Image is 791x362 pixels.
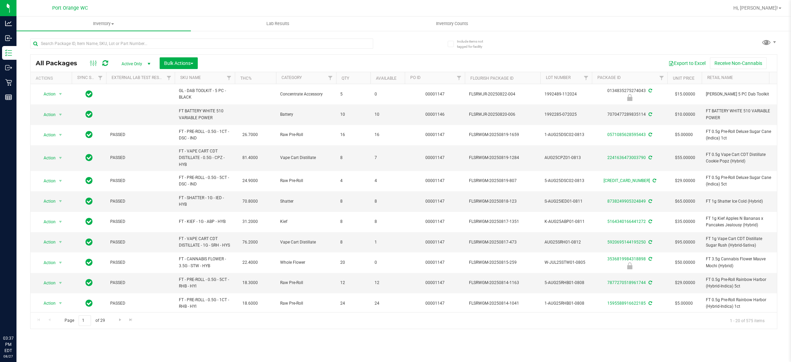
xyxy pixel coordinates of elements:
[340,218,366,225] span: 8
[672,237,699,247] span: $95.00000
[706,174,773,188] span: FT 0.5g Pre-Roll Deluxe Sugar Cane (Indica) 5ct
[544,91,588,98] span: 1992489-112024
[56,196,65,206] span: select
[37,217,56,227] span: Action
[280,300,332,307] span: Raw Pre-Roll
[179,108,231,121] span: FT BATTERY WHITE 510 VARIABLE POWER
[282,75,302,80] a: Category
[340,178,366,184] span: 4
[707,75,733,80] a: Retail Name
[469,178,536,184] span: FLSRWGM-20250819-807
[179,195,231,208] span: FT - SHATTER - 1G - IED - HYB
[454,72,465,84] a: Filter
[179,218,231,225] span: FT - KIEF - 1G - ABP - HYB
[706,151,773,165] span: FT 0.5g Vape Cart CDT Distillate Cookie Popz (Hybrid)
[77,75,104,80] a: Sync Status
[672,130,696,140] span: $5.00000
[544,198,588,205] span: S-AUG25IED01-0811
[469,239,536,246] span: FLSRWGM-20250817-473
[85,258,93,267] span: In Sync
[85,196,93,206] span: In Sync
[37,89,56,99] span: Action
[3,354,13,359] p: 08/27
[425,112,445,117] a: 00001146
[340,91,366,98] span: 5
[110,239,171,246] span: PASSED
[607,219,646,224] a: 5164340166441272
[239,130,261,140] span: 26.7000
[647,280,652,285] span: Sync from Compliance System
[110,300,171,307] span: PASSED
[607,199,646,204] a: 8738249905324849
[280,91,332,98] span: Concentrate Accessory
[85,130,93,139] span: In Sync
[239,176,261,186] span: 24.9000
[706,128,773,142] span: FT 0.5g Pre-Roll Deluxe Sugar Cane (Indica) 1ct
[257,21,299,27] span: Lab Results
[280,218,332,225] span: Kief
[724,315,770,326] span: 1 - 20 of 575 items
[340,132,366,138] span: 16
[470,76,514,81] a: Flourish Package ID
[7,307,27,328] iframe: Resource center
[672,89,699,99] span: $15.00000
[733,5,778,11] span: Hi, [PERSON_NAME]!
[56,89,65,99] span: select
[30,38,373,49] input: Search Package ID, Item Name, SKU, Lot or Part Number...
[425,260,445,265] a: 00001147
[597,75,621,80] a: Package ID
[37,153,56,163] span: Action
[425,199,445,204] a: 00001147
[706,276,773,290] span: FT 0.5g Pre-Roll Rainbow Harbor (Hybrid-Indica) 5ct
[425,132,445,137] a: 00001147
[425,178,445,183] a: 00001147
[672,196,699,206] span: $65.00000
[375,239,401,246] span: 1
[59,315,111,326] span: Page of 29
[5,64,12,71] inline-svg: Outbound
[706,215,773,228] span: FT 1g Kief Apples N Bananas x Pancakes Jealousy (Hybrid)
[340,280,366,286] span: 12
[5,94,12,101] inline-svg: Reports
[607,257,646,261] a: 3536819984318898
[375,91,401,98] span: 0
[375,259,401,266] span: 0
[544,178,588,184] span: 5-AUG25DSC02-0813
[546,75,571,80] a: Lot Number
[375,198,401,205] span: 8
[37,298,56,308] span: Action
[342,76,349,81] a: Qty
[280,239,332,246] span: Vape Cart Distillate
[544,239,588,246] span: AUG25SRH01-0812
[672,298,696,308] span: $5.00000
[179,276,231,290] span: FT - PRE-ROLL - 0.5G - 5CT - RHB - HYI
[56,298,65,308] span: select
[85,217,93,226] span: In Sync
[179,148,231,168] span: FT - VAPE CART CDT DISTILLATE - 0.5G - CPZ - HYB
[710,57,767,69] button: Receive Non-Cannabis
[469,155,536,161] span: FLSRWGM-20250819-1284
[280,178,332,184] span: Raw Pre-Roll
[36,59,84,67] span: All Packages
[604,178,650,183] a: [CREDIT_CARD_NUMBER]
[340,300,366,307] span: 24
[340,198,366,205] span: 8
[115,315,125,325] a: Go to the next page
[179,256,231,269] span: FT - CANNABIS FLOWER - 3.5G - STW - HYB
[239,217,261,227] span: 31.2000
[647,240,652,245] span: Sync from Compliance System
[164,60,193,66] span: Bulk Actions
[239,298,261,308] span: 18.6000
[56,258,65,268] span: select
[240,76,252,81] a: THC%
[179,88,231,101] span: GL - DAB TOOLKIT - 5 PC - BLACK
[544,218,588,225] span: K-AUG25ABP01-0811
[5,49,12,56] inline-svg: Inventory
[56,153,65,163] span: select
[672,278,699,288] span: $29.00000
[375,300,401,307] span: 24
[544,132,588,138] span: 1-AUG25DSC02-0813
[179,128,231,142] span: FT - PRE-ROLL - 0.5G - 1CT - DSC - IND
[647,132,652,137] span: Sync from Compliance System
[191,16,365,31] a: Lab Results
